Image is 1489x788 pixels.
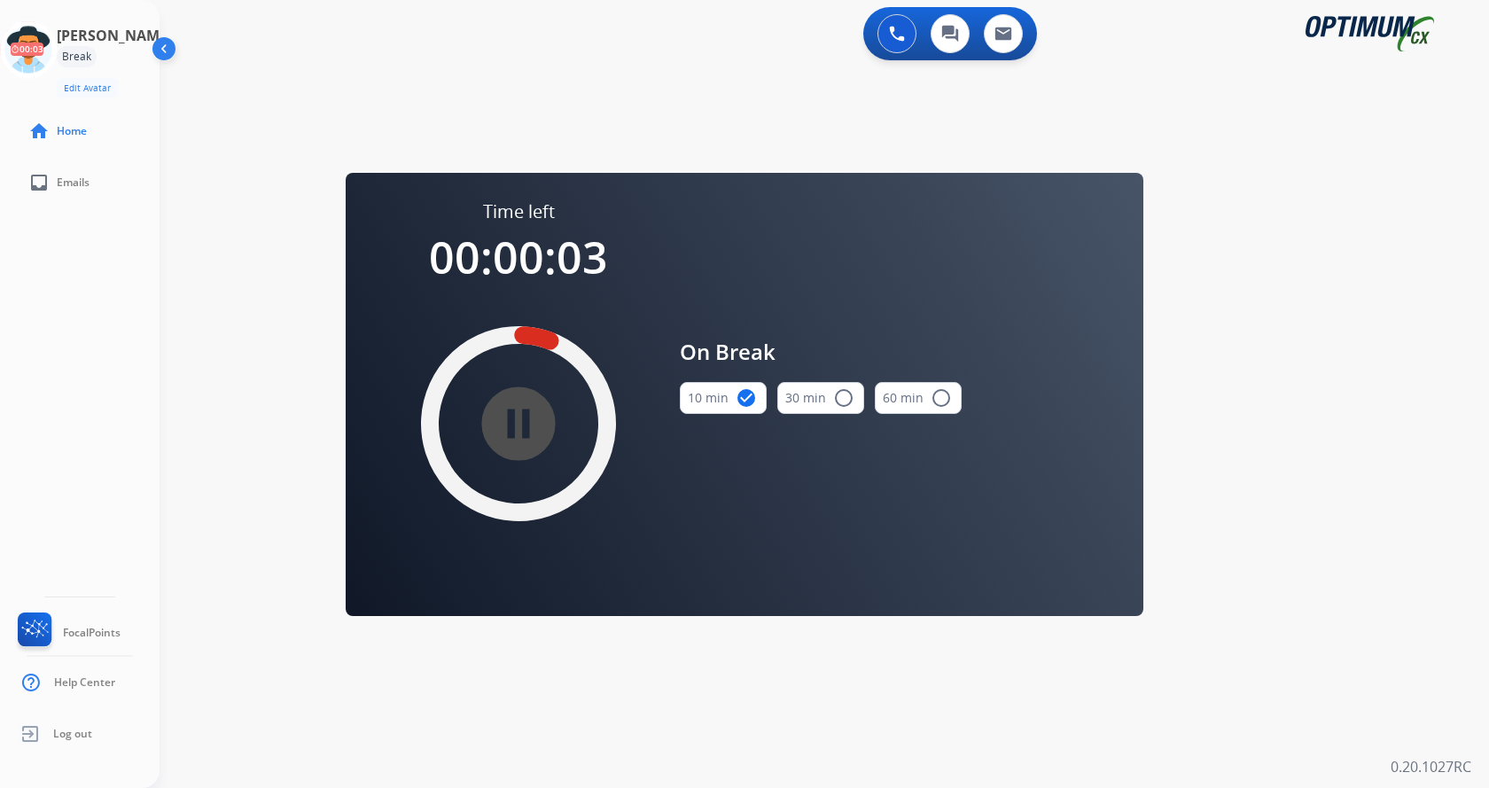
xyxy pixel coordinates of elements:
a: FocalPoints [14,612,121,653]
mat-icon: radio_button_unchecked [931,387,952,409]
mat-icon: radio_button_unchecked [833,387,854,409]
mat-icon: home [28,121,50,142]
button: 10 min [680,382,767,414]
span: Log out [53,727,92,741]
mat-icon: inbox [28,172,50,193]
span: 00:00:03 [429,227,608,287]
mat-icon: pause_circle_filled [508,413,529,434]
span: Help Center [54,675,115,690]
mat-icon: check_circle [736,387,757,409]
span: FocalPoints [63,626,121,640]
button: 30 min [777,382,864,414]
p: 0.20.1027RC [1391,756,1471,777]
span: On Break [680,336,962,368]
span: Home [57,124,87,138]
div: Break [57,46,97,67]
button: Edit Avatar [57,78,118,98]
span: Emails [57,176,90,190]
span: Time left [483,199,555,224]
button: 60 min [875,382,962,414]
h3: [PERSON_NAME] [57,25,172,46]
